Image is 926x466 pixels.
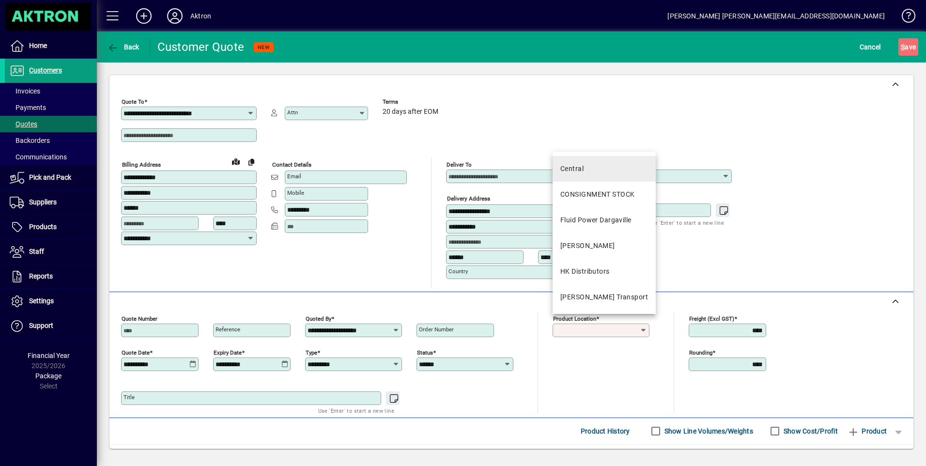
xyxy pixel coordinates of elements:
[228,154,244,169] a: View on map
[29,223,57,231] span: Products
[29,272,53,280] span: Reports
[10,104,46,111] span: Payments
[107,43,139,51] span: Back
[648,217,724,228] mat-hint: Use 'Enter' to start a new line
[553,259,656,284] mat-option: HK Distributors
[105,38,142,56] button: Back
[553,207,656,233] mat-option: Fluid Power Dargaville
[383,99,441,105] span: Terms
[5,149,97,165] a: Communications
[5,314,97,338] a: Support
[5,99,97,116] a: Payments
[29,248,44,255] span: Staff
[5,240,97,264] a: Staff
[898,38,918,56] button: Save
[667,8,885,24] div: [PERSON_NAME] [PERSON_NAME][EMAIL_ADDRESS][DOMAIN_NAME]
[560,189,634,200] div: CONSIGNMENT STOCK
[29,297,54,305] span: Settings
[97,38,150,56] app-page-header-button: Back
[553,182,656,207] mat-option: CONSIGNMENT STOCK
[122,98,144,105] mat-label: Quote To
[857,38,883,56] button: Cancel
[214,349,242,356] mat-label: Expiry date
[10,153,67,161] span: Communications
[122,315,157,322] mat-label: Quote number
[577,422,634,440] button: Product History
[5,116,97,132] a: Quotes
[10,137,50,144] span: Backorders
[10,120,37,128] span: Quotes
[10,87,40,95] span: Invoices
[5,215,97,239] a: Products
[29,173,71,181] span: Pick and Pack
[383,108,438,116] span: 20 days after EOM
[5,190,97,215] a: Suppliers
[122,349,150,356] mat-label: Quote date
[901,43,905,51] span: S
[553,284,656,310] mat-option: T. Croft Transport
[848,423,887,439] span: Product
[216,326,240,333] mat-label: Reference
[895,2,914,33] a: Knowledge Base
[663,426,753,436] label: Show Line Volumes/Weights
[581,423,630,439] span: Product History
[689,349,712,356] mat-label: Rounding
[287,173,301,180] mat-label: Email
[159,7,190,25] button: Profile
[123,394,135,401] mat-label: Title
[5,166,97,190] a: Pick and Pack
[560,292,648,302] div: [PERSON_NAME] Transport
[190,8,211,24] div: Aktron
[447,161,472,168] mat-label: Deliver To
[448,268,468,275] mat-label: Country
[553,233,656,259] mat-option: HAMILTON
[860,39,881,55] span: Cancel
[5,264,97,289] a: Reports
[287,189,304,196] mat-label: Mobile
[29,322,53,329] span: Support
[306,349,317,356] mat-label: Type
[157,39,245,55] div: Customer Quote
[5,83,97,99] a: Invoices
[5,289,97,313] a: Settings
[29,42,47,49] span: Home
[5,132,97,149] a: Backorders
[306,315,331,322] mat-label: Quoted by
[782,426,838,436] label: Show Cost/Profit
[553,156,656,182] mat-option: Central
[29,66,62,74] span: Customers
[29,198,57,206] span: Suppliers
[128,7,159,25] button: Add
[35,372,62,380] span: Package
[560,241,615,251] div: [PERSON_NAME]
[5,34,97,58] a: Home
[28,352,70,359] span: Financial Year
[318,405,394,416] mat-hint: Use 'Enter' to start a new line
[560,215,632,225] div: Fluid Power Dargaville
[258,44,270,50] span: NEW
[901,39,916,55] span: ave
[689,315,734,322] mat-label: Freight (excl GST)
[244,154,259,170] button: Copy to Delivery address
[417,349,433,356] mat-label: Status
[419,326,454,333] mat-label: Order number
[843,422,892,440] button: Product
[560,266,610,277] div: HK Distributors
[553,315,596,322] mat-label: Product location
[560,164,584,174] div: Central
[287,109,298,116] mat-label: Attn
